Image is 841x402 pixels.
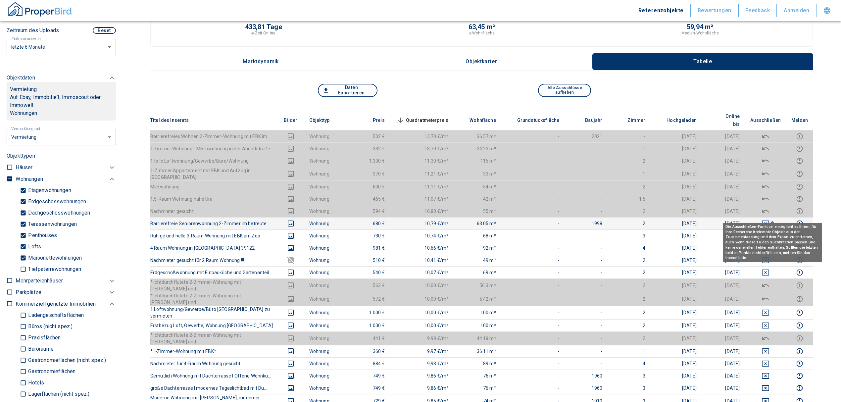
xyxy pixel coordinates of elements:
th: Barrierefreie Seniorenwohnung 2-Zimmer im betreute... [150,217,277,229]
td: 332 € [347,142,390,155]
td: 2 [608,217,651,229]
p: ⌀-Wohnfläche [469,30,495,36]
td: 100 m² [454,306,501,319]
td: 11,30 €/m² [390,155,454,167]
button: report this listing [791,347,808,355]
td: - [501,242,565,254]
td: - [565,319,608,331]
button: deselect this listing [750,132,781,140]
td: 510 € [347,254,390,266]
button: images [283,347,299,355]
button: images [283,309,299,317]
p: Penthouses [26,233,57,238]
td: - [608,130,651,142]
td: Wohnung [304,155,347,167]
td: [DATE] [651,155,702,167]
td: 33 m² [454,167,501,180]
td: - [565,345,608,357]
td: 540 € [347,266,390,278]
td: [DATE] [702,278,745,292]
td: 63.05 m² [454,217,501,229]
div: Parkplätze [16,286,116,298]
td: - [501,278,565,292]
button: report this listing [791,281,808,289]
div: Kommerziell genutzte Immobilien [16,298,116,310]
p: Terassenwohnungen [26,222,77,227]
td: - [501,167,565,180]
div: Wohnungen [16,173,116,185]
button: report this listing [791,183,808,191]
td: [DATE] [702,266,745,278]
td: 572 € [347,292,390,306]
span: Objekttyp [309,116,340,124]
td: 57.2 m² [454,292,501,306]
p: Tiefpaterrewohnungen [26,267,81,272]
td: 360 € [347,345,390,357]
td: [DATE] [651,331,702,345]
td: Wohnung [304,242,347,254]
span: Wohnfläche [459,116,496,124]
td: [DATE] [702,217,745,229]
td: 11,21 €/m² [390,167,454,180]
td: 1998 [565,217,608,229]
button: images [283,360,299,368]
td: 2 [608,292,651,306]
p: ⌀-Zeit Online [251,30,275,36]
div: Die Ausschließen-Funktion ermöglicht es Ihnen, für ihre Recherche irrelevante Objekte aus der Zus... [723,223,822,262]
button: deselect this listing [750,170,781,178]
td: [DATE] [702,205,745,217]
td: Wohnung [304,331,347,345]
td: 13,70 €/m² [390,142,454,155]
th: *1-Zimmer-Wohnung mit EBK* [150,345,277,357]
td: 10,07 €/m² [390,266,454,278]
td: Wohnung [304,205,347,217]
td: [DATE] [651,266,702,278]
td: [DATE] [702,142,745,155]
th: 1-Zimmer Appartement mit EBK und Aufzug in [GEOGRAPHIC_DATA]... [150,167,277,180]
button: report this listing [791,309,808,317]
td: Wohnung [304,217,347,229]
button: deselect this listing [750,183,781,191]
td: Wohnung [304,180,347,193]
td: 115 m² [454,155,501,167]
td: - [501,292,565,306]
button: report this listing [791,322,808,329]
button: report this listing [791,269,808,276]
td: [DATE] [651,319,702,331]
td: Wohnung [304,292,347,306]
td: [DATE] [651,167,702,180]
td: Wohnung [304,345,347,357]
p: Dachgeschosswohnungen [26,210,90,216]
td: Wohnung [304,319,347,331]
td: [DATE] [651,217,702,229]
td: 42 m² [454,193,501,205]
td: 68 m² [454,229,501,242]
button: report this listing [791,295,808,303]
td: [DATE] [702,229,745,242]
td: 44.18 m² [454,331,501,345]
td: [DATE] [651,142,702,155]
td: Wohnung [304,278,347,292]
button: images [283,334,299,342]
p: Wohnungen [16,175,43,183]
td: 441 € [347,331,390,345]
td: 10,41 €/m² [390,254,454,266]
button: deselect this listing [750,334,781,342]
button: images [283,232,299,240]
td: 2 [608,155,651,167]
button: Feedback [739,4,777,17]
td: 69 m² [454,266,501,278]
td: 2 [608,278,651,292]
td: [DATE] [702,292,745,306]
th: Erstbezug Loft, Gewerbe, Wohnung [GEOGRAPHIC_DATA] [150,319,277,331]
button: images [283,195,299,203]
p: Wohnungen [10,109,113,117]
td: Wohnung [304,167,347,180]
td: - [501,254,565,266]
td: - [565,254,608,266]
td: 465 € [347,193,390,205]
div: wrapped label tabs example [150,53,813,70]
button: images [283,132,299,140]
button: report this listing [791,384,808,392]
td: [DATE] [702,331,745,345]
